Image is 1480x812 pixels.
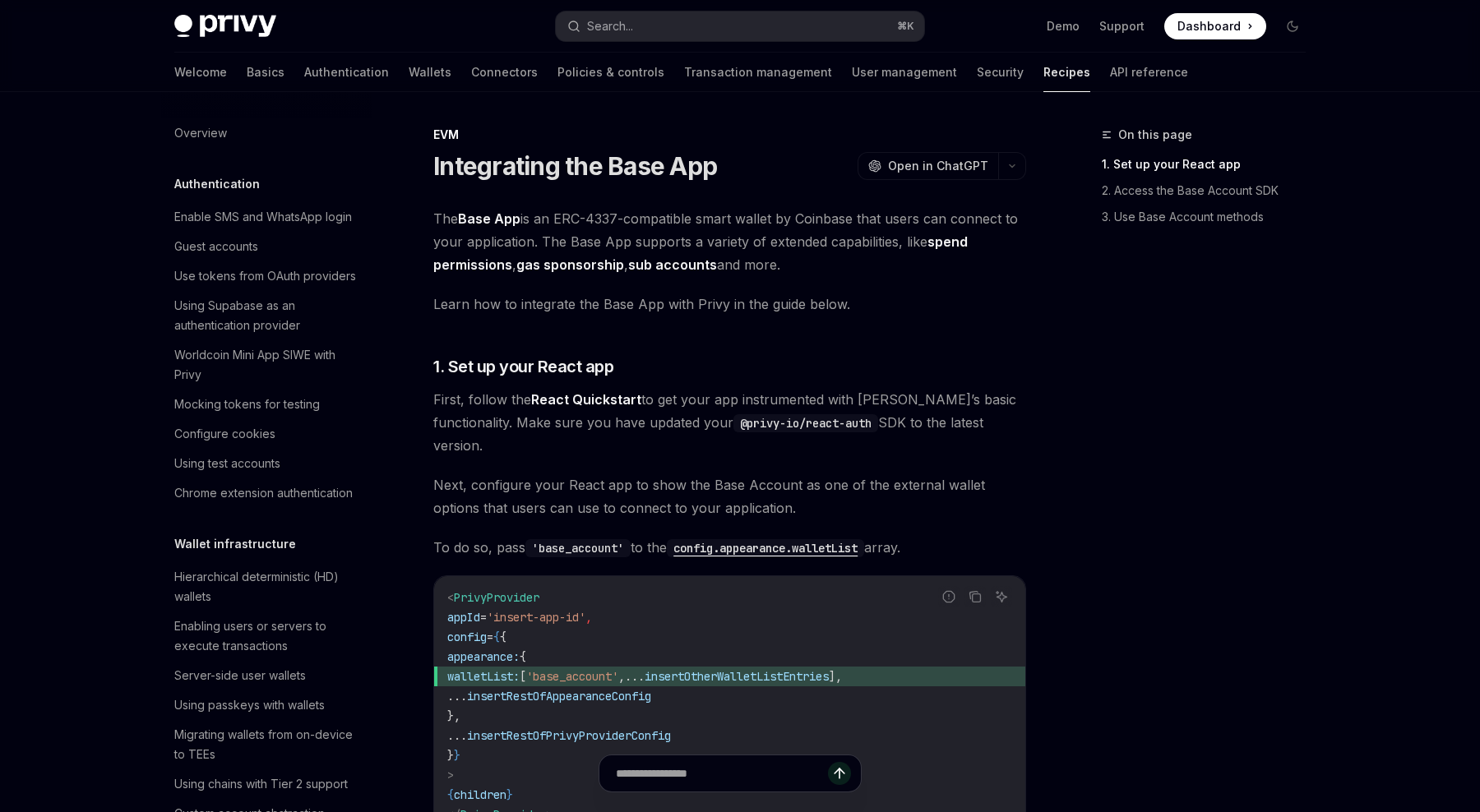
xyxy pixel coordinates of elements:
span: To do so, pass to the array. [433,536,1026,559]
a: Chrome extension authentication [161,478,372,508]
span: On this page [1118,125,1192,145]
div: EVM [433,127,1026,143]
div: Search... [587,16,633,36]
a: Authentication [304,53,389,92]
a: Connectors [471,53,538,92]
div: Using chains with Tier 2 support [174,774,348,794]
h5: Authentication [174,174,260,194]
span: }, [447,708,460,723]
span: walletList: [447,669,520,684]
span: ... [447,728,467,743]
a: Guest accounts [161,232,372,261]
span: ⌘ K [897,20,914,33]
span: ], [829,669,842,684]
span: { [520,649,526,664]
a: Use tokens from OAuth providers [161,261,372,291]
span: 'base_account' [526,669,618,684]
span: = [480,610,487,625]
code: 'base_account' [525,539,631,557]
span: { [493,630,500,644]
span: Dashboard [1177,18,1241,35]
a: Enabling users or servers to execute transactions [161,611,372,661]
span: config [447,630,487,644]
a: Configure cookies [161,419,372,449]
h5: Wallet infrastructure [174,534,296,554]
div: Server-side user wallets [174,666,306,685]
div: Use tokens from OAuth providers [174,266,356,286]
a: Enable SMS and WhatsApp login [161,202,372,232]
input: Ask a question... [616,755,828,791]
div: Guest accounts [174,237,258,256]
button: Copy the contents from the code block [964,586,986,607]
span: insertRestOfPrivyProviderConfig [467,728,671,743]
div: Migrating wallets from on-device to TEEs [174,725,362,764]
button: Ask AI [991,586,1012,607]
a: Basics [247,53,284,92]
a: Worldcoin Mini App SIWE with Privy [161,340,372,390]
span: < [447,590,454,605]
a: 2. Access the Base Account SDK [1102,178,1319,204]
a: API reference [1110,53,1188,92]
a: Policies & controls [557,53,664,92]
span: First, follow the to get your app instrumented with [PERSON_NAME]’s basic functionality. Make sur... [433,388,1026,457]
code: @privy-io/react-auth [733,414,878,432]
div: Using passkeys with wallets [174,695,325,715]
a: Dashboard [1164,13,1266,39]
a: Welcome [174,53,227,92]
button: Report incorrect code [938,586,960,607]
a: Server-side user wallets [161,661,372,690]
span: 1. Set up your React app [433,355,613,378]
button: Search...⌘K [556,12,924,41]
strong: Base App [458,210,520,227]
a: Transaction management [684,53,832,92]
a: 3. Use Base Account methods [1102,204,1319,230]
a: gas sponsorship [516,256,624,274]
div: Enable SMS and WhatsApp login [174,207,352,227]
code: config.appearance.walletList [667,539,864,557]
span: { [500,630,506,644]
div: Overview [174,123,227,143]
span: insertRestOfAppearanceConfig [467,689,651,704]
a: Using chains with Tier 2 support [161,769,372,799]
a: Migrating wallets from on-device to TEEs [161,720,372,769]
span: Next, configure your React app to show the Base Account as one of the external wallet options tha... [433,473,1026,519]
button: Send message [828,762,851,785]
a: Using test accounts [161,449,372,478]
span: appId [447,610,480,625]
span: Learn how to integrate the Base App with Privy in the guide below. [433,293,1026,316]
a: Wallets [409,53,451,92]
button: Open in ChatGPT [858,152,998,180]
a: config.appearance.walletList [667,539,864,556]
a: Mocking tokens for testing [161,390,372,419]
a: Using passkeys with wallets [161,690,372,720]
a: sub accounts [628,256,717,274]
a: React Quickstart [531,391,641,408]
a: Recipes [1043,53,1090,92]
a: 1. Set up your React app [1102,151,1319,178]
h1: Integrating the Base App [433,151,717,181]
span: } [454,748,460,763]
div: Hierarchical deterministic (HD) wallets [174,567,362,607]
div: Configure cookies [174,424,275,444]
div: Using Supabase as an authentication provider [174,296,362,335]
a: User management [852,53,957,92]
div: Worldcoin Mini App SIWE with Privy [174,345,362,385]
a: Overview [161,118,372,148]
img: dark logo [174,15,276,38]
span: The is an ERC-4337-compatible smart wallet by Coinbase that users can connect to your application... [433,207,1026,276]
button: Toggle dark mode [1279,13,1306,39]
span: Open in ChatGPT [888,158,988,174]
span: PrivyProvider [454,590,539,605]
a: Using Supabase as an authentication provider [161,291,372,340]
span: = [487,630,493,644]
span: 'insert-app-id' [487,610,585,625]
div: Chrome extension authentication [174,483,353,503]
span: insertOtherWalletListEntries [645,669,829,684]
div: Enabling users or servers to execute transactions [174,616,362,656]
span: } [447,748,454,763]
a: Security [977,53,1024,92]
a: Support [1099,18,1145,35]
span: , [618,669,625,684]
span: [ [520,669,526,684]
span: appearance: [447,649,520,664]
